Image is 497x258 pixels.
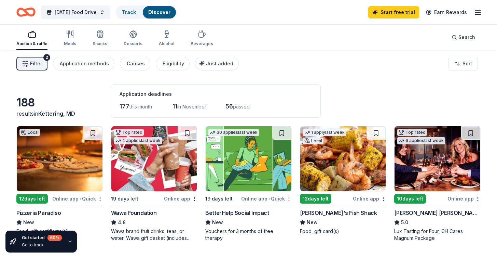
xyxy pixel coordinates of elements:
[93,27,107,50] button: Snacks
[172,103,177,110] span: 11
[463,60,472,68] span: Sort
[111,209,157,217] div: Wawa Foundation
[303,129,346,136] div: 1 apply last week
[16,126,103,235] a: Image for Pizzeria ParadisoLocal12days leftOnline app•QuickPizzeria ParadisoNewFood, gift certifi...
[22,242,62,248] div: Go to track
[111,228,197,242] div: Wawa brand fruit drinks, teas, or water; Wawa gift basket (includes Wawa products and coupons)
[395,126,480,191] img: Image for Cooper's Hawk Winery and Restaurants
[422,6,471,18] a: Earn Rewards
[16,209,61,217] div: Pizzeria Paradiso
[353,194,386,203] div: Online app
[394,126,481,242] a: Image for Cooper's Hawk Winery and RestaurantsTop rated6 applieslast week10days leftOnline app[PE...
[55,8,97,16] span: [DATE] Food Drive
[458,33,475,41] span: Search
[47,235,62,241] div: 60 %
[118,218,126,227] span: 4.8
[120,90,312,98] div: Application deadlines
[156,57,190,70] button: Eligibility
[16,27,47,50] button: Auction & raffle
[448,57,478,70] button: Sort
[300,228,386,235] div: Food, gift card(s)
[206,61,233,66] span: Just added
[208,129,259,136] div: 30 applies last week
[164,194,197,203] div: Online app
[60,60,109,68] div: Application methods
[195,57,239,70] button: Just added
[38,110,75,117] span: Kettering, MD
[16,109,103,118] div: results
[124,41,142,47] div: Desserts
[205,228,292,242] div: Vouchers for 3 months of free therapy
[159,27,174,50] button: Alcohol
[191,27,213,50] button: Beverages
[53,57,114,70] button: Application methods
[116,5,177,19] button: TrackDiscover
[19,129,40,136] div: Local
[30,60,42,68] span: Filter
[300,126,386,191] img: Image for Ford's Fish Shack
[64,41,76,47] div: Meals
[205,126,292,242] a: Image for BetterHelp Social Impact30 applieslast week19 days leftOnline app•QuickBetterHelp Socia...
[120,57,150,70] button: Causes
[300,209,377,217] div: [PERSON_NAME]'s Fish Shack
[16,57,47,70] button: Filter2
[159,41,174,47] div: Alcohol
[111,195,138,203] div: 19 days left
[401,218,408,227] span: 5.0
[114,129,144,136] div: Top rated
[64,27,76,50] button: Meals
[241,194,292,203] div: Online app Quick
[17,126,102,191] img: Image for Pizzeria Paradiso
[446,30,481,44] button: Search
[148,9,170,15] a: Discover
[177,104,206,109] span: in November
[397,129,427,136] div: Top rated
[22,235,62,241] div: Get started
[191,41,213,47] div: Beverages
[233,104,250,109] span: passed
[268,196,270,202] span: •
[16,41,47,47] div: Auction & raffle
[93,41,107,47] div: Snacks
[23,218,34,227] span: New
[111,126,197,242] a: Image for Wawa FoundationTop rated4 applieslast week19 days leftOnline appWawa Foundation4.8Wawa ...
[300,126,386,235] a: Image for Ford's Fish Shack1 applylast weekLocal12days leftOnline app[PERSON_NAME]'s Fish ShackNe...
[307,218,318,227] span: New
[300,194,331,204] div: 12 days left
[394,209,481,217] div: [PERSON_NAME] [PERSON_NAME] Winery and Restaurants
[394,194,426,204] div: 10 days left
[447,194,481,203] div: Online app
[303,138,323,144] div: Local
[122,9,136,15] a: Track
[111,126,197,191] img: Image for Wawa Foundation
[225,103,233,110] span: 56
[43,54,50,61] div: 2
[212,218,223,227] span: New
[16,4,36,20] a: Home
[34,110,75,117] span: in
[127,60,145,68] div: Causes
[205,209,269,217] div: BetterHelp Social Impact
[124,27,142,50] button: Desserts
[52,194,103,203] div: Online app Quick
[397,137,445,144] div: 6 applies last week
[80,196,81,202] span: •
[41,5,110,19] button: [DATE] Food Drive
[16,194,48,204] div: 12 days left
[206,126,291,191] img: Image for BetterHelp Social Impact
[394,228,481,242] div: Lux Tasting for Four, CH Cares Magnum Package
[368,6,419,18] a: Start free trial
[129,104,152,109] span: this month
[16,96,103,109] div: 188
[205,195,233,203] div: 19 days left
[114,137,162,144] div: 4 applies last week
[163,60,184,68] div: Eligibility
[120,103,129,110] span: 177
